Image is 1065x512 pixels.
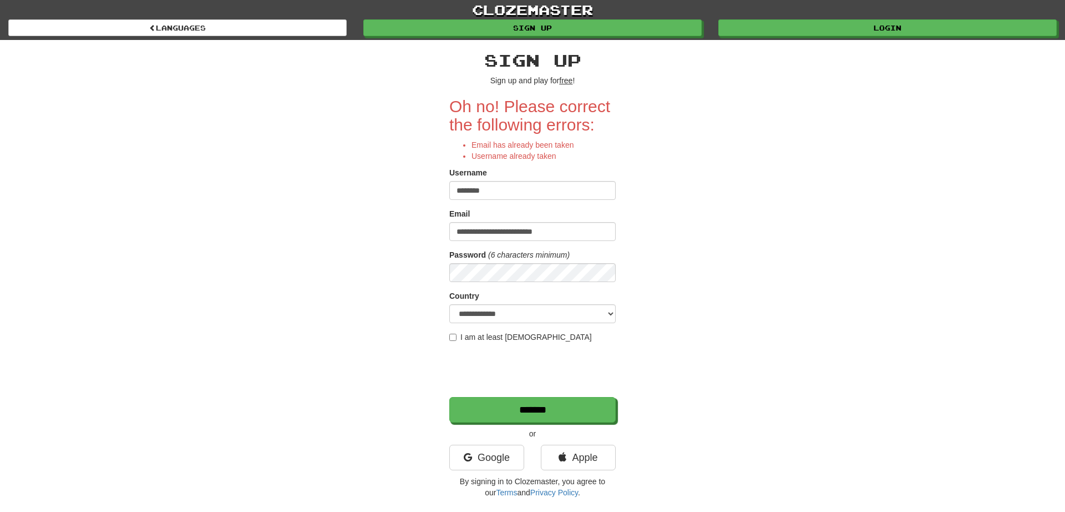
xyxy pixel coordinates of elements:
[449,348,618,391] iframe: reCAPTCHA
[449,75,616,86] p: Sign up and play for !
[718,19,1057,36] a: Login
[449,249,486,260] label: Password
[449,476,616,498] p: By signing in to Clozemaster, you agree to our and .
[496,488,517,497] a: Terms
[449,208,470,219] label: Email
[449,428,616,439] p: or
[449,334,457,341] input: I am at least [DEMOGRAPHIC_DATA]
[471,150,616,162] li: Username already taken
[363,19,702,36] a: Sign up
[449,332,592,343] label: I am at least [DEMOGRAPHIC_DATA]
[541,445,616,470] a: Apple
[449,445,524,470] a: Google
[449,51,616,69] h2: Sign up
[8,19,347,36] a: Languages
[449,97,616,134] h2: Oh no! Please correct the following errors:
[449,167,487,178] label: Username
[449,290,479,302] label: Country
[488,250,570,259] em: (6 characters minimum)
[471,139,616,150] li: Email has already been taken
[530,488,578,497] a: Privacy Policy
[559,76,572,85] u: free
